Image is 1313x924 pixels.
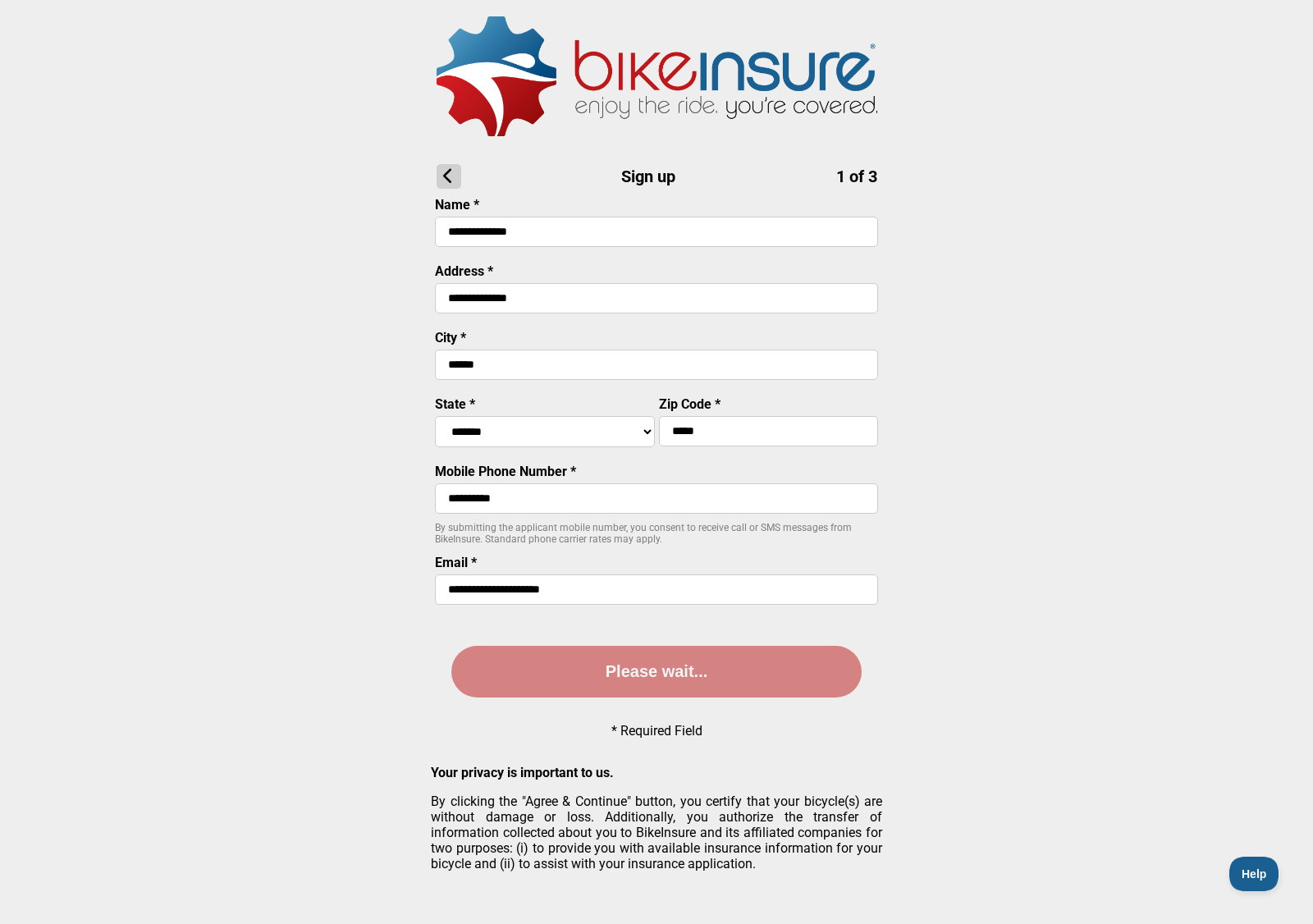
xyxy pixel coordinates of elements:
strong: Your privacy is important to us. [431,765,614,780]
p: * Required Field [611,723,702,739]
label: Zip Code * [659,396,721,412]
h1: Sign up [437,164,877,189]
p: By submitting the applicant mobile number, you consent to receive call or SMS messages from BikeI... [435,522,878,545]
label: Mobile Phone Number * [435,464,576,479]
label: State * [435,396,475,412]
label: City * [435,330,466,345]
label: Address * [435,263,493,279]
p: By clicking the "Agree & Continue" button, you certify that your bicycle(s) are without damage or... [431,794,882,871]
iframe: Toggle Customer Support [1229,857,1280,891]
label: Name * [435,197,479,213]
span: 1 of 3 [836,167,877,186]
label: Email * [435,555,477,570]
